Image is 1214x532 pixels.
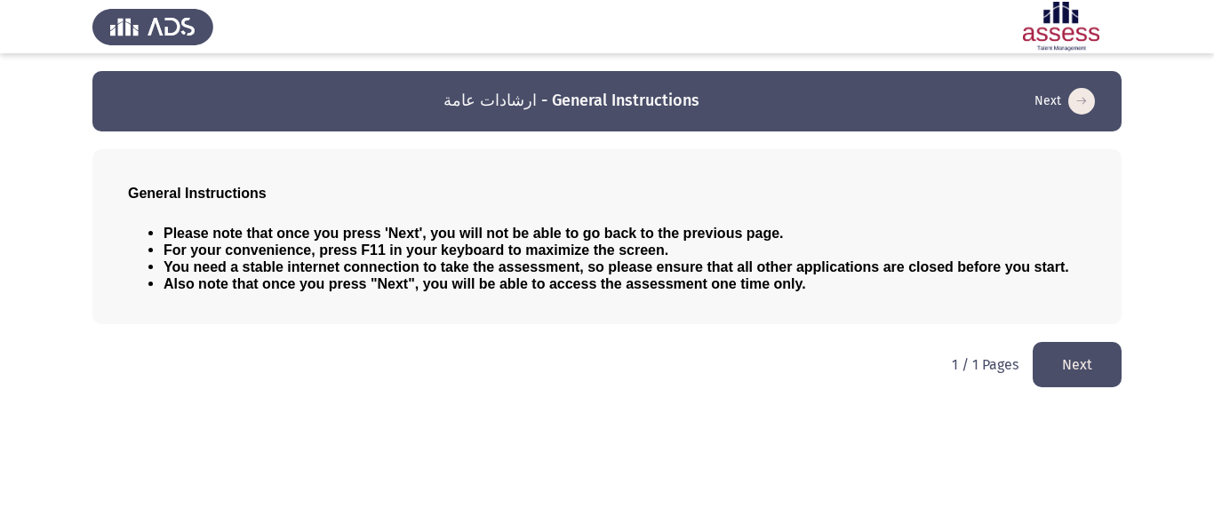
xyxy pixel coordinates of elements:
span: You need a stable internet connection to take the assessment, so please ensure that all other app... [164,259,1069,274]
span: For your convenience, press F11 in your keyboard to maximize the screen. [164,242,668,258]
button: load next page [1029,87,1100,115]
p: 1 / 1 Pages [952,356,1018,373]
img: Assess Talent Management logo [92,2,213,52]
button: load next page [1033,342,1122,387]
span: General Instructions [128,186,267,201]
span: Also note that once you press "Next", you will be able to access the assessment one time only. [164,276,806,291]
span: Please note that once you press 'Next', you will not be able to go back to the previous page. [164,226,784,241]
h3: ارشادات عامة - General Instructions [443,90,699,112]
img: Assessment logo of ASSESS 16PD (R2) - THL [1001,2,1122,52]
